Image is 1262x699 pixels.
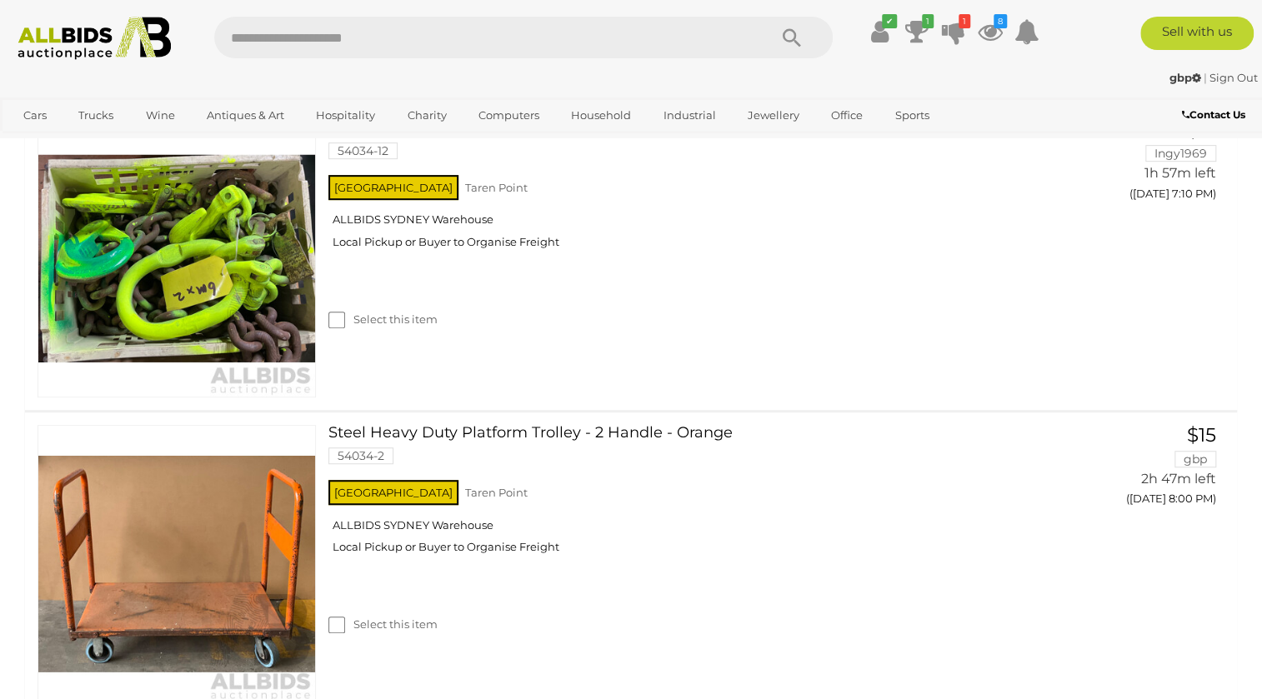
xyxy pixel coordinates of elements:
[68,102,124,129] a: Trucks
[884,102,939,129] a: Sports
[341,425,1023,477] a: Steel Heavy Duty Platform Trolley - 2 Handle - Orange 54034-2
[9,17,180,60] img: Allbids.com.au
[994,14,1007,28] i: 8
[820,102,874,129] a: Office
[1187,423,1216,447] span: $15
[1169,71,1201,84] strong: gbp
[1182,108,1245,121] b: Contact Us
[737,102,810,129] a: Jewellery
[978,17,1003,47] a: 8
[560,102,642,129] a: Household
[341,120,1023,172] a: 2x 6-Metre Heavy Duty Lifting Chains 54034-12
[749,17,833,58] button: Search
[1169,71,1204,84] a: gbp
[653,102,727,129] a: Industrial
[328,617,438,632] label: Select this item
[397,102,458,129] a: Charity
[196,102,295,129] a: Antiques & Art
[305,102,386,129] a: Hospitality
[868,17,893,47] a: ✔
[1048,120,1220,209] a: $13 Ingy1969 1h 57m left ([DATE] 7:10 PM)
[1204,71,1207,84] span: |
[1209,71,1258,84] a: Sign Out
[13,129,153,157] a: [GEOGRAPHIC_DATA]
[1140,17,1254,50] a: Sell with us
[882,14,897,28] i: ✔
[135,102,186,129] a: Wine
[904,17,929,47] a: 1
[13,102,58,129] a: Cars
[941,17,966,47] a: 1
[959,14,970,28] i: 1
[328,312,438,327] label: Select this item
[468,102,550,129] a: Computers
[922,14,934,28] i: 1
[1182,106,1249,124] a: Contact Us
[1048,425,1220,514] a: $15 gbp 2h 47m left ([DATE] 8:00 PM)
